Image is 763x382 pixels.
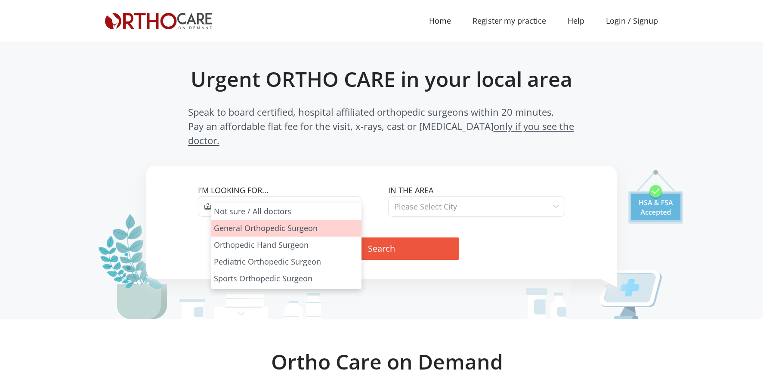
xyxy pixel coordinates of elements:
label: In the area [388,185,565,196]
a: Home [418,11,462,31]
span: Type of Specialist [217,201,280,212]
li: Sports Orthopedic Surgeon [211,270,361,287]
button: Search [304,237,459,260]
h2: Ortho Care on Demand [111,349,664,374]
a: Login / Signup [595,15,669,27]
li: Spine and Back Orthopedic Surgeon [211,287,361,304]
span: Speak to board certified, hospital affiliated orthopedic surgeons within 20 minutes. Pay an affor... [188,105,575,148]
li: General Orthopedic Surgeon [211,220,361,237]
a: Register my practice [462,11,557,31]
h1: Urgent ORTHO CARE in your local area [166,67,598,92]
span: Please Select City [394,201,457,212]
a: Help [557,11,595,31]
li: Not sure / All doctors [211,203,361,220]
label: I'm looking for... [198,185,375,196]
li: Orthopedic Hand Surgeon [211,237,361,253]
li: Pediatric Orthopedic Surgeon [211,253,361,270]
